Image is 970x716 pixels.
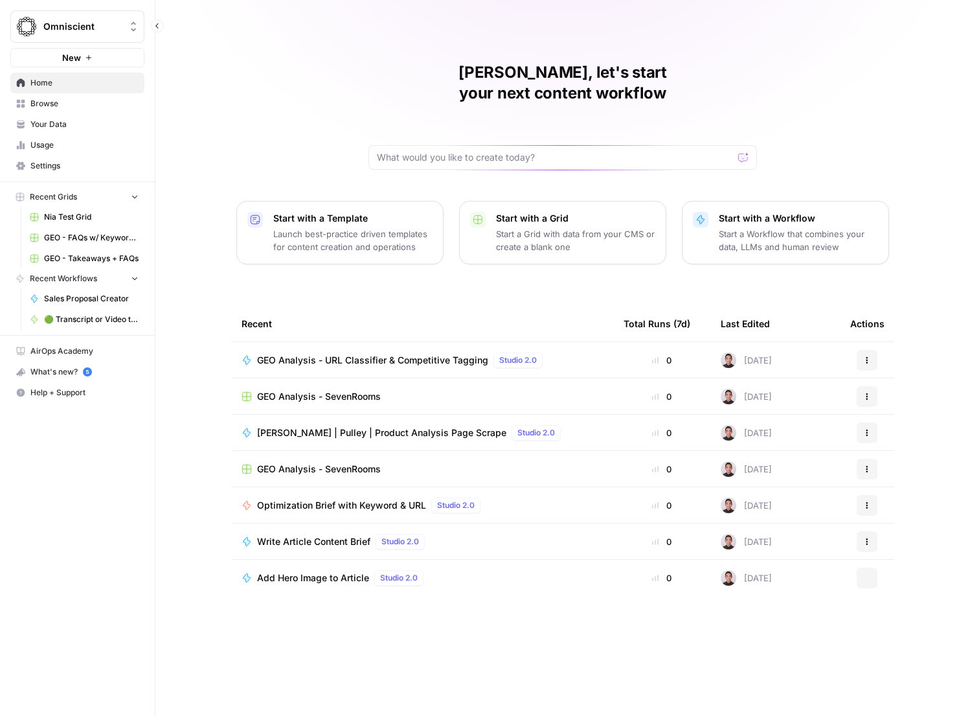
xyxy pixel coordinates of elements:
[44,253,139,264] span: GEO - Takeaways + FAQs
[10,187,144,207] button: Recent Grids
[257,463,381,476] span: GEO Analysis - SevenRooms
[242,425,603,441] a: [PERSON_NAME] | Pulley | Product Analysis Page ScrapeStudio 2.0
[10,73,144,93] a: Home
[721,534,772,549] div: [DATE]
[624,463,700,476] div: 0
[721,306,770,341] div: Last Edited
[682,201,889,264] button: Start with a WorkflowStart a Workflow that combines your data, LLMs and human review
[257,354,488,367] span: GEO Analysis - URL Classifier & Competitive Tagging
[624,572,700,584] div: 0
[85,369,89,375] text: 5
[30,139,139,151] span: Usage
[30,160,139,172] span: Settings
[242,463,603,476] a: GEO Analysis - SevenRooms
[517,427,555,439] span: Studio 2.0
[30,119,139,130] span: Your Data
[10,135,144,156] a: Usage
[11,362,144,382] div: What's new?
[380,572,418,584] span: Studio 2.0
[721,389,736,404] img: ldca96x3fqk96iahrrd7hy2ionxa
[10,382,144,403] button: Help + Support
[273,212,433,225] p: Start with a Template
[273,227,433,253] p: Launch best-practice driven templates for content creation and operations
[257,499,426,512] span: Optimization Brief with Keyword & URL
[10,48,144,67] button: New
[236,201,444,264] button: Start with a TemplateLaunch best-practice driven templates for content creation and operations
[44,293,139,305] span: Sales Proposal Creator
[30,191,77,203] span: Recent Grids
[10,10,144,43] button: Workspace: Omniscient
[43,20,122,33] span: Omniscient
[242,352,603,368] a: GEO Analysis - URL Classifier & Competitive TaggingStudio 2.0
[30,98,139,110] span: Browse
[24,248,144,269] a: GEO - Takeaways + FAQs
[242,570,603,586] a: Add Hero Image to ArticleStudio 2.0
[242,534,603,549] a: Write Article Content BriefStudio 2.0
[257,426,506,439] span: [PERSON_NAME] | Pulley | Product Analysis Page Scrape
[624,390,700,403] div: 0
[624,535,700,548] div: 0
[257,390,381,403] span: GEO Analysis - SevenRooms
[257,535,370,548] span: Write Article Content Brief
[721,389,772,404] div: [DATE]
[30,273,97,284] span: Recent Workflows
[721,461,736,477] img: ldca96x3fqk96iahrrd7hy2ionxa
[30,77,139,89] span: Home
[721,534,736,549] img: ldca96x3fqk96iahrrd7hy2ionxa
[30,387,139,398] span: Help + Support
[721,570,772,586] div: [DATE]
[721,461,772,477] div: [DATE]
[721,570,736,586] img: ldca96x3fqk96iahrrd7hy2ionxa
[721,352,736,368] img: ldca96x3fqk96iahrrd7hy2ionxa
[24,227,144,248] a: GEO - FAQs w/ Keywords Grid
[624,499,700,512] div: 0
[10,269,144,288] button: Recent Workflows
[624,354,700,367] div: 0
[459,201,666,264] button: Start with a GridStart a Grid with data from your CMS or create a blank one
[496,227,655,253] p: Start a Grid with data from your CMS or create a blank one
[44,314,139,325] span: 🟢 Transcript or Video to LinkedIn Posts
[624,426,700,439] div: 0
[24,207,144,227] a: Nia Test Grid
[437,500,475,511] span: Studio 2.0
[496,212,655,225] p: Start with a Grid
[242,498,603,513] a: Optimization Brief with Keyword & URLStudio 2.0
[15,15,38,38] img: Omniscient Logo
[44,211,139,223] span: Nia Test Grid
[377,151,733,164] input: What would you like to create today?
[10,341,144,362] a: AirOps Academy
[368,62,757,104] h1: [PERSON_NAME], let's start your next content workflow
[381,536,419,548] span: Studio 2.0
[10,93,144,114] a: Browse
[721,498,772,513] div: [DATE]
[721,425,736,441] img: ldca96x3fqk96iahrrd7hy2ionxa
[257,572,369,584] span: Add Hero Image to Article
[10,156,144,176] a: Settings
[721,498,736,513] img: ldca96x3fqk96iahrrd7hy2ionxa
[624,306,690,341] div: Total Runs (7d)
[499,354,537,366] span: Studio 2.0
[10,362,144,382] button: What's new? 5
[83,367,92,376] a: 5
[850,306,885,341] div: Actions
[721,425,772,441] div: [DATE]
[719,227,878,253] p: Start a Workflow that combines your data, LLMs and human review
[24,288,144,309] a: Sales Proposal Creator
[44,232,139,244] span: GEO - FAQs w/ Keywords Grid
[721,352,772,368] div: [DATE]
[242,306,603,341] div: Recent
[30,345,139,357] span: AirOps Academy
[242,390,603,403] a: GEO Analysis - SevenRooms
[719,212,878,225] p: Start with a Workflow
[10,114,144,135] a: Your Data
[62,51,81,64] span: New
[24,309,144,330] a: 🟢 Transcript or Video to LinkedIn Posts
